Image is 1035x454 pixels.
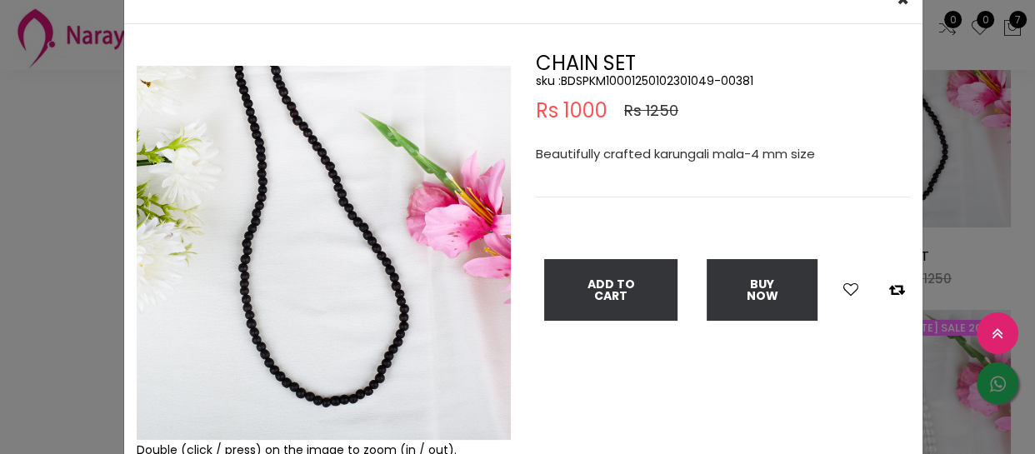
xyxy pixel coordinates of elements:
span: Rs 1250 [624,101,678,121]
span: Rs 1000 [536,101,607,121]
button: Buy Now [707,259,817,321]
button: Add to compare [884,279,910,301]
img: Example [137,66,511,440]
h2: CHAIN SET [536,53,910,73]
h5: sku : BDSPKM10001250102301049-00381 [536,73,910,88]
button: Add to wishlist [838,279,863,301]
button: Add To Cart [544,259,677,321]
p: Beautifully crafted karungali mala-4 mm size [536,142,910,166]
